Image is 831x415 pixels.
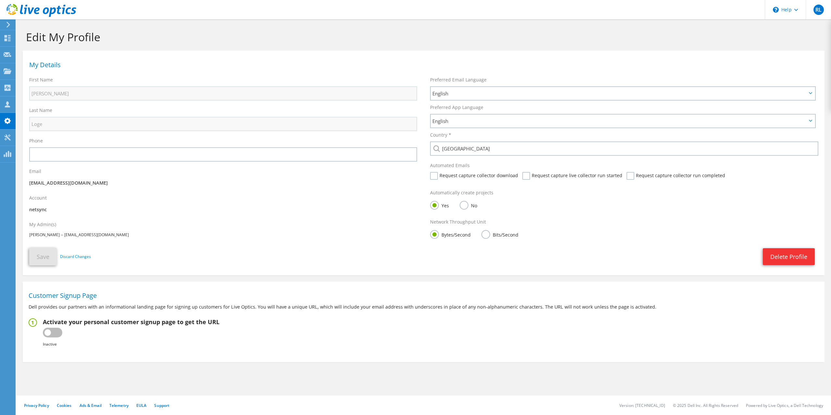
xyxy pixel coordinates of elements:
a: EULA [136,403,146,408]
li: Powered by Live Optics, a Dell Technology [746,403,823,408]
a: Discard Changes [60,253,91,260]
h1: My Details [29,62,815,68]
p: [EMAIL_ADDRESS][DOMAIN_NAME] [29,179,417,187]
label: Network Throughput Unit [430,219,486,225]
a: Telemetry [109,403,129,408]
label: Automatically create projects [430,189,493,196]
a: Privacy Policy [24,403,49,408]
span: RL [813,5,824,15]
h2: Activate your personal customer signup page to get the URL [43,318,219,325]
b: Inactive [43,341,57,347]
span: [PERSON_NAME] -- [EMAIL_ADDRESS][DOMAIN_NAME] [29,232,129,238]
label: Automated Emails [430,162,470,169]
button: Save [29,248,57,265]
label: Request capture collector download [430,172,518,180]
a: Cookies [57,403,72,408]
label: First Name [29,77,53,83]
p: Dell provides our partners with an informational landing page for signing up customers for Live O... [29,303,819,311]
svg: \n [773,7,779,13]
label: No [460,201,477,209]
li: © 2025 Dell Inc. All Rights Reserved [673,403,738,408]
label: Request capture live collector run started [522,172,622,180]
label: Bits/Second [481,230,518,238]
label: Preferred Email Language [430,77,487,83]
label: Email [29,168,41,175]
span: English [432,117,807,125]
label: Preferred App Language [430,104,483,111]
a: Support [154,403,169,408]
label: Request capture collector run completed [626,172,725,180]
label: My Admin(s) [29,221,56,228]
h1: Edit My Profile [26,30,818,44]
li: Version: [TECHNICAL_ID] [619,403,665,408]
label: Phone [29,138,43,144]
label: Yes [430,201,449,209]
h1: Customer Signup Page [29,292,815,299]
label: Account [29,195,47,201]
a: Ads & Email [80,403,102,408]
span: English [432,90,807,97]
p: netsync [29,206,417,213]
label: Last Name [29,107,52,114]
label: Country * [430,132,451,138]
a: Delete Profile [763,248,815,265]
label: Bytes/Second [430,230,471,238]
